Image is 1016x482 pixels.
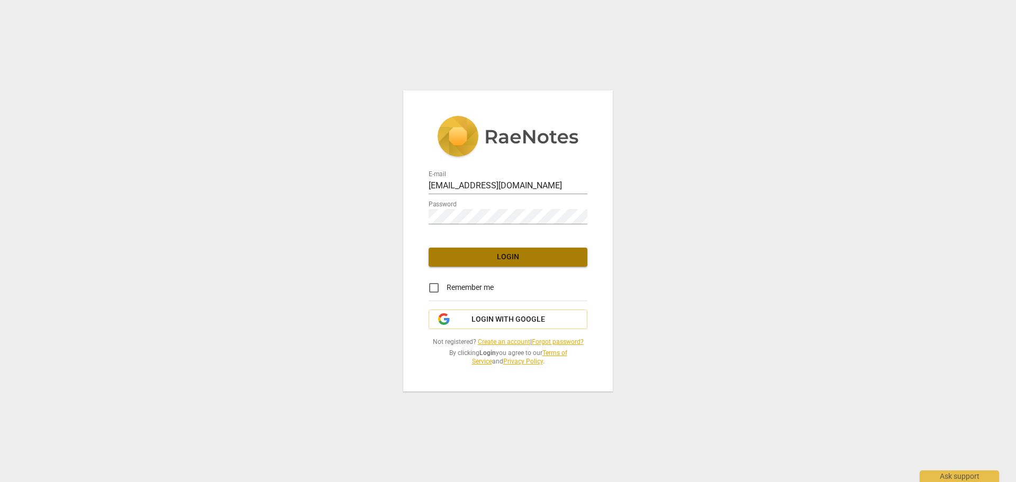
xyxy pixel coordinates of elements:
[429,310,587,330] button: Login with Google
[471,314,545,325] span: Login with Google
[532,338,584,345] a: Forgot password?
[437,252,579,262] span: Login
[479,349,496,357] b: Login
[437,116,579,159] img: 5ac2273c67554f335776073100b6d88f.svg
[429,201,457,207] label: Password
[478,338,530,345] a: Create an account
[429,171,446,177] label: E-mail
[429,248,587,267] button: Login
[429,338,587,347] span: Not registered? |
[447,282,494,293] span: Remember me
[503,358,543,365] a: Privacy Policy
[472,349,567,366] a: Terms of Service
[429,349,587,366] span: By clicking you agree to our and .
[920,470,999,482] div: Ask support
